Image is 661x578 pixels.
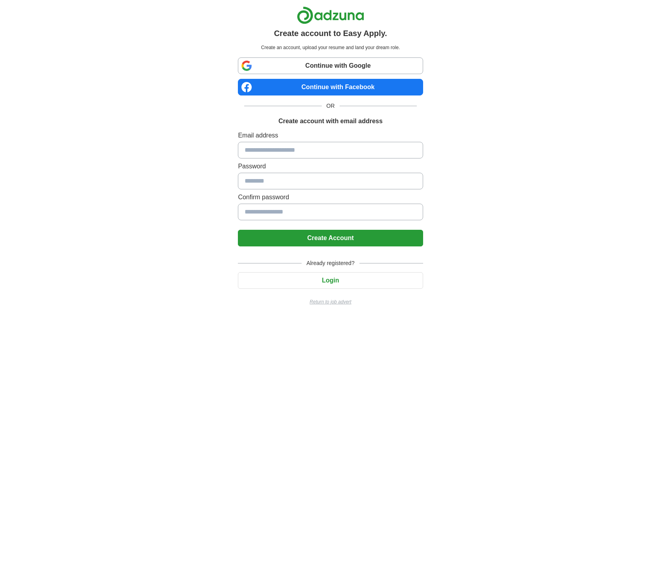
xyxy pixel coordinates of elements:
[278,116,382,126] h1: Create account with email address
[274,27,387,39] h1: Create account to Easy Apply.
[238,79,423,95] a: Continue with Facebook
[238,193,423,202] label: Confirm password
[238,131,423,140] label: Email address
[238,272,423,289] button: Login
[297,6,364,24] img: Adzuna logo
[238,298,423,305] a: Return to job advert
[322,102,340,110] span: OR
[239,44,421,51] p: Create an account, upload your resume and land your dream role.
[238,277,423,284] a: Login
[238,230,423,246] button: Create Account
[238,57,423,74] a: Continue with Google
[302,259,359,267] span: Already registered?
[238,162,423,171] label: Password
